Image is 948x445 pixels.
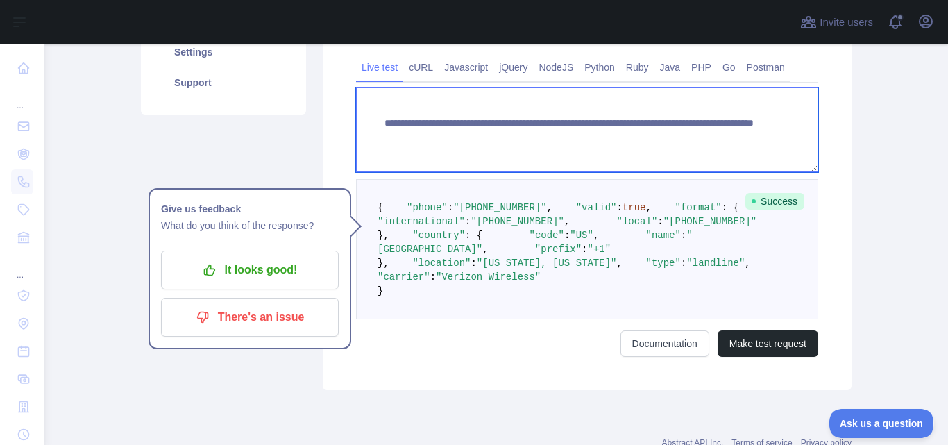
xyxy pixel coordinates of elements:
[412,258,471,269] span: "location"
[477,258,617,269] span: "[US_STATE], [US_STATE]"
[158,37,289,67] a: Settings
[465,216,471,227] span: :
[547,202,552,213] span: ,
[529,230,564,241] span: "code"
[663,216,756,227] span: "[PHONE_NUMBER]"
[471,216,564,227] span: "[PHONE_NUMBER]"
[171,258,328,282] p: It looks good!
[620,330,709,357] a: Documentation
[587,244,611,255] span: "+1"
[407,202,448,213] span: "phone"
[378,202,383,213] span: {
[681,258,686,269] span: :
[161,251,339,289] button: It looks good!
[439,56,493,78] a: Javascript
[493,56,533,78] a: jQuery
[745,193,804,210] span: Success
[448,202,453,213] span: :
[11,83,33,111] div: ...
[576,202,617,213] span: "valid"
[378,216,465,227] span: "international"
[623,202,646,213] span: true
[158,67,289,98] a: Support
[686,56,717,78] a: PHP
[11,253,33,280] div: ...
[535,244,582,255] span: "prefix"
[430,271,436,283] span: :
[161,217,339,234] p: What do you think of the response?
[482,244,488,255] span: ,
[646,230,681,241] span: "name"
[579,56,620,78] a: Python
[718,330,818,357] button: Make test request
[829,409,934,438] iframe: Toggle Customer Support
[161,201,339,217] h1: Give us feedback
[657,216,663,227] span: :
[465,230,482,241] span: : {
[356,56,403,78] a: Live test
[564,230,570,241] span: :
[378,271,430,283] span: "carrier"
[378,258,389,269] span: },
[654,56,686,78] a: Java
[453,202,546,213] span: "[PHONE_NUMBER]"
[722,202,739,213] span: : {
[646,258,681,269] span: "type"
[745,258,750,269] span: ,
[616,216,657,227] span: "local"
[403,56,439,78] a: cURL
[646,202,652,213] span: ,
[616,202,622,213] span: :
[533,56,579,78] a: NodeJS
[686,258,745,269] span: "landline"
[582,244,587,255] span: :
[161,298,339,337] button: There's an issue
[171,305,328,329] p: There's an issue
[797,11,876,33] button: Invite users
[741,56,790,78] a: Postman
[681,230,686,241] span: :
[717,56,741,78] a: Go
[471,258,476,269] span: :
[616,258,622,269] span: ,
[436,271,541,283] span: "Verizon Wireless"
[564,216,570,227] span: ,
[570,230,593,241] span: "US"
[820,15,873,31] span: Invite users
[675,202,722,213] span: "format"
[620,56,654,78] a: Ruby
[412,230,465,241] span: "country"
[378,285,383,296] span: }
[378,230,389,241] span: },
[593,230,599,241] span: ,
